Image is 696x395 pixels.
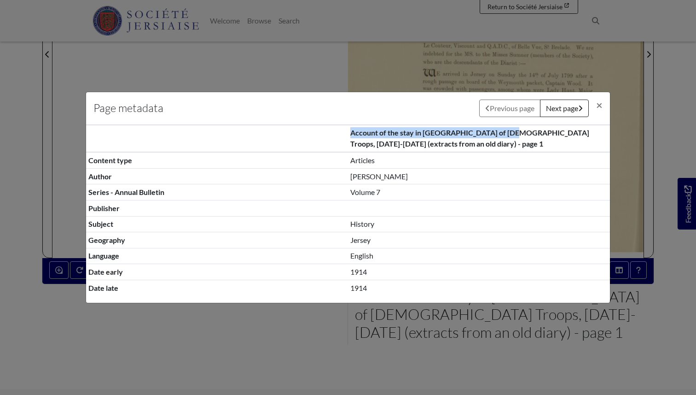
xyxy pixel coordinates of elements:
span: × [596,98,603,112]
th: Date late [86,280,348,295]
th: Author [86,168,348,184]
td: English [348,248,610,264]
button: Previous page [479,100,540,117]
td: Volume 7 [348,184,610,200]
th: Account of the stay in [GEOGRAPHIC_DATA] of [DEMOGRAPHIC_DATA] Troops, [DATE]-[DATE] (extracts fr... [348,125,610,152]
th: Content type [86,152,348,168]
h4: Page metadata [93,100,163,116]
th: Publisher [86,200,348,216]
td: [PERSON_NAME] [348,168,610,184]
td: Jersey [348,232,610,248]
th: Subject [86,216,348,232]
th: Geography [86,232,348,248]
td: 1914 [348,264,610,280]
th: Language [86,248,348,264]
th: Series - Annual Bulletin [86,184,348,200]
td: 1914 [348,280,610,295]
button: Close [589,92,610,118]
td: Articles [348,152,610,168]
button: Next page [540,100,589,117]
th: Date early [86,264,348,280]
td: History [348,216,610,232]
